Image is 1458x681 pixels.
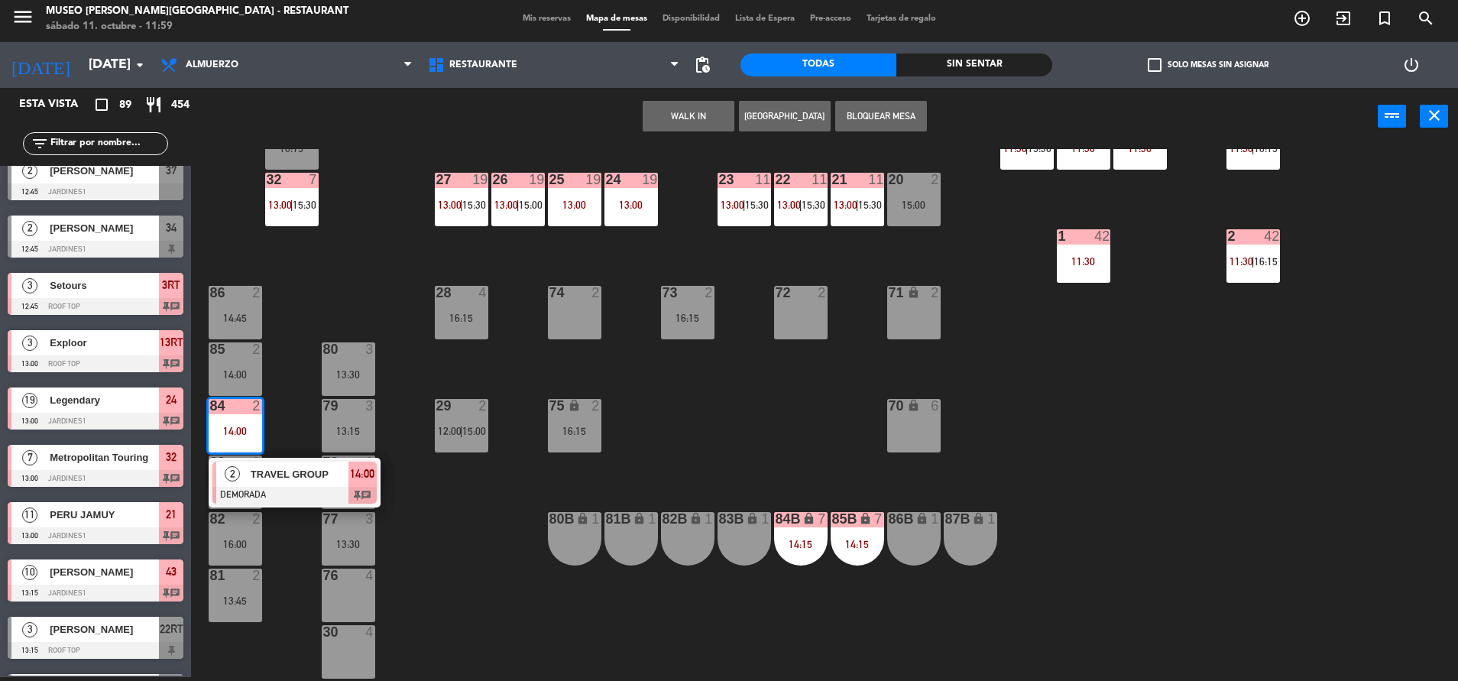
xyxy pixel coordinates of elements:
[931,286,940,300] div: 2
[606,512,607,526] div: 81B
[1254,255,1278,268] span: 16:15
[365,569,374,582] div: 4
[365,512,374,526] div: 3
[578,15,655,23] span: Mapa de mesas
[160,333,183,352] span: 13RT
[585,173,601,186] div: 19
[1375,9,1394,28] i: turned_in_not
[777,199,801,211] span: 13:00
[322,539,375,550] div: 13:30
[889,173,889,186] div: 20
[776,173,776,186] div: 22
[663,512,663,526] div: 82B
[743,199,746,211] span: |
[689,512,702,525] i: lock
[776,286,776,300] div: 72
[719,173,720,186] div: 23
[859,512,872,525] i: lock
[655,15,727,23] span: Disponibilidad
[896,54,1052,76] div: Sin sentar
[931,173,940,186] div: 2
[50,621,159,637] span: [PERSON_NAME]
[1148,58,1162,72] span: check_box_outline_blank
[1057,256,1110,267] div: 11:30
[907,286,920,299] i: lock
[162,276,180,294] span: 3RT
[549,286,550,300] div: 74
[606,173,607,186] div: 24
[252,286,261,300] div: 2
[323,512,324,526] div: 77
[22,450,37,465] span: 7
[874,512,883,526] div: 7
[1057,143,1110,154] div: 11:30
[186,60,238,70] span: Almuerzo
[858,199,882,211] span: 15:30
[604,199,658,210] div: 13:00
[323,342,324,356] div: 80
[350,465,374,483] span: 14:00
[745,199,769,211] span: 15:30
[548,199,601,210] div: 13:00
[761,512,770,526] div: 1
[166,448,177,466] span: 32
[50,335,159,351] span: Exploor
[799,199,802,211] span: |
[50,220,159,236] span: [PERSON_NAME]
[931,399,940,413] div: 6
[22,278,37,293] span: 3
[210,456,211,469] div: 83
[323,399,324,413] div: 79
[642,173,657,186] div: 19
[365,342,374,356] div: 3
[46,4,348,19] div: Museo [PERSON_NAME][GEOGRAPHIC_DATA] - Restaurant
[252,512,261,526] div: 2
[209,595,262,606] div: 13:45
[705,286,714,300] div: 2
[50,277,159,293] span: Setours
[11,5,34,34] button: menu
[889,286,889,300] div: 71
[210,569,211,582] div: 81
[776,512,776,526] div: 84B
[1402,56,1421,74] i: power_settings_new
[834,199,857,211] span: 13:00
[293,199,316,211] span: 15:30
[436,173,437,186] div: 27
[693,56,711,74] span: pending_actions
[856,199,859,211] span: |
[721,199,744,211] span: 13:00
[210,286,211,300] div: 86
[160,620,183,638] span: 22RT
[945,512,946,526] div: 87B
[209,539,262,550] div: 16:00
[832,173,833,186] div: 21
[831,539,884,550] div: 14:15
[1417,9,1435,28] i: search
[323,569,324,582] div: 76
[49,135,167,152] input: Filtrar por nombre...
[802,15,859,23] span: Pre-acceso
[436,286,437,300] div: 28
[252,569,261,582] div: 2
[92,96,111,114] i: crop_square
[438,425,462,437] span: 12:00
[1378,105,1406,128] button: power_input
[868,173,883,186] div: 11
[859,15,944,23] span: Tarjetas de regalo
[591,286,601,300] div: 2
[22,221,37,236] span: 2
[46,19,348,34] div: sábado 11. octubre - 11:59
[719,512,720,526] div: 83B
[460,199,463,211] span: |
[252,399,261,413] div: 2
[365,625,374,639] div: 4
[661,313,714,323] div: 16:15
[931,512,940,526] div: 1
[22,336,37,351] span: 3
[265,143,319,154] div: 16:15
[209,313,262,323] div: 14:45
[210,399,211,413] div: 84
[225,466,240,482] span: 2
